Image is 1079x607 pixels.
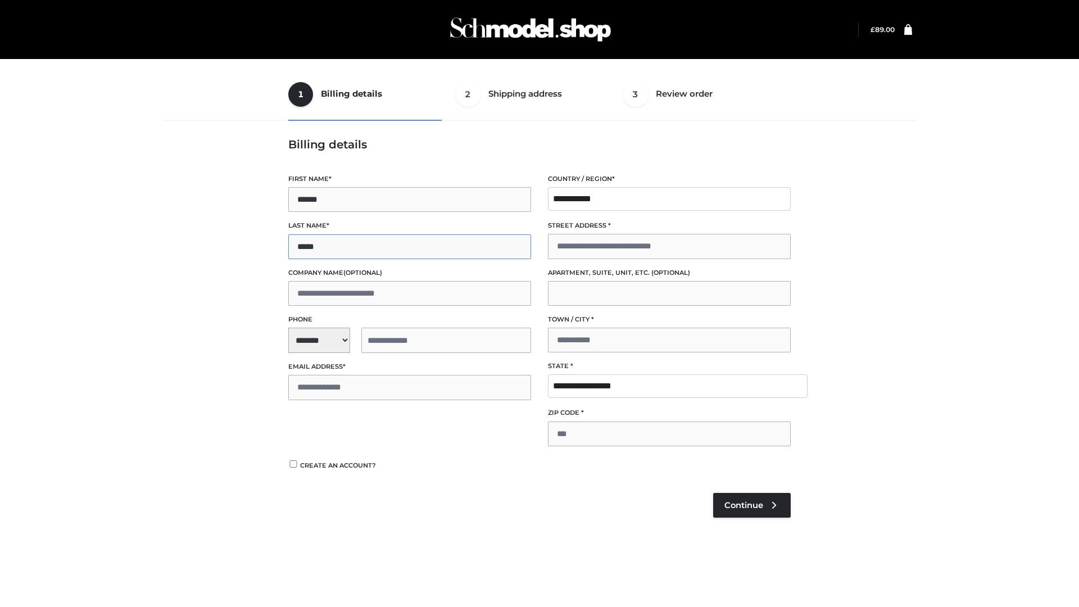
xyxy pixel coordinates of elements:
label: Last name [288,220,531,231]
label: Country / Region [548,174,791,184]
span: (optional) [343,269,382,277]
span: Create an account? [300,461,376,469]
label: Phone [288,314,531,325]
label: ZIP Code [548,407,791,418]
label: Town / City [548,314,791,325]
bdi: 89.00 [871,25,895,34]
label: Apartment, suite, unit, etc. [548,268,791,278]
label: Street address [548,220,791,231]
img: Schmodel Admin 964 [446,7,615,52]
span: (optional) [651,269,690,277]
a: £89.00 [871,25,895,34]
a: Continue [713,493,791,518]
label: Company name [288,268,531,278]
label: State [548,361,791,372]
input: Create an account? [288,460,298,468]
span: Continue [724,500,763,510]
label: Email address [288,361,531,372]
span: £ [871,25,875,34]
label: First name [288,174,531,184]
h3: Billing details [288,138,791,151]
